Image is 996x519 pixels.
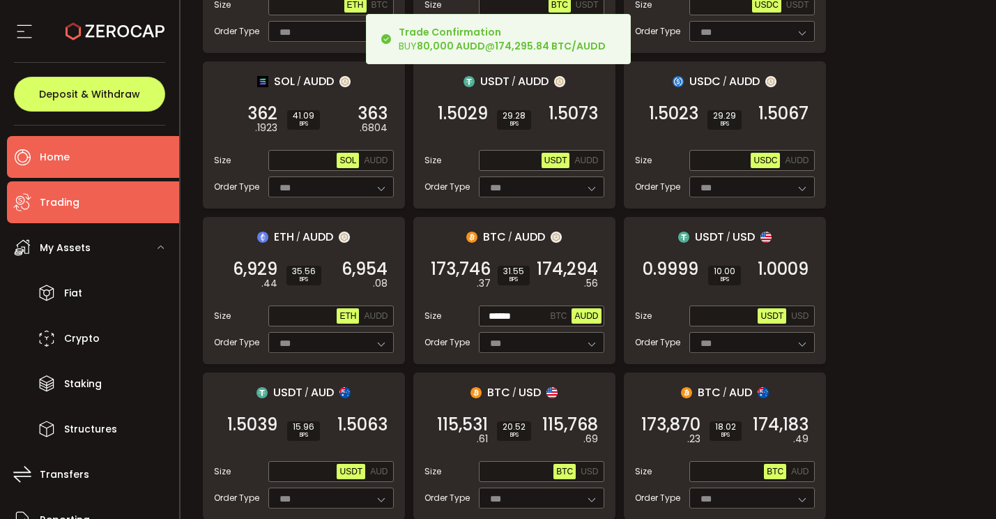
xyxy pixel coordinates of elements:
[714,267,735,276] span: 10.00
[373,276,388,291] em: .08
[788,308,811,324] button: USD
[503,120,526,128] i: BPS
[293,431,314,439] i: BPS
[342,262,388,276] span: 6,954
[549,107,598,121] span: 1.5073
[227,418,277,432] span: 1.5039
[503,112,526,120] span: 29.28
[431,262,491,276] span: 173,746
[292,267,316,276] span: 35.56
[681,387,692,398] img: btc_portfolio.svg
[470,387,482,398] img: btc_portfolio.svg
[337,308,359,324] button: ETH
[247,107,277,121] span: 362
[546,387,558,398] img: usd_portfolio.svg
[635,492,680,504] span: Order Type
[293,112,314,120] span: 41.09
[635,336,680,349] span: Order Type
[643,262,698,276] span: 0.9999
[714,276,735,284] i: BPS
[765,76,776,87] img: zuPXiwguUFiBOIQyqLOiXsnnNitlx7q4LCwEbLHADjIpTka+Lip0HH8D0VTrd02z+wEAAAAASUVORK5CYII=
[503,267,524,276] span: 31.55
[261,276,277,291] em: .44
[14,77,165,112] button: Deposit & Withdraw
[424,310,441,322] span: Size
[751,153,780,168] button: USDC
[292,276,316,284] i: BPS
[581,467,598,476] span: USD
[477,432,488,446] em: .61
[793,432,809,446] em: .49
[715,423,736,431] span: 18.02
[255,121,277,135] em: .1923
[64,283,82,303] span: Fiat
[274,228,294,246] span: ETH
[713,112,736,120] span: 29.29
[256,387,268,398] img: usdt_portfolio.svg
[542,153,570,168] button: USDT
[495,39,606,53] b: 174,295.84 BTC/AUDD
[689,73,721,90] span: USDC
[729,73,760,90] span: AUDD
[370,467,388,476] span: AUD
[417,39,485,53] b: 80,000 AUDD
[214,465,231,478] span: Size
[733,228,755,246] span: USD
[788,464,811,479] button: AUD
[437,418,488,432] span: 115,531
[339,467,362,476] span: USDT
[424,154,441,167] span: Size
[214,310,231,322] span: Size
[574,156,598,165] span: AUDD
[39,89,140,99] span: Deposit & Withdraw
[364,156,388,165] span: AUDD
[64,374,102,394] span: Staking
[758,262,809,276] span: 1.0009
[584,276,598,291] em: .56
[537,262,598,276] span: 174,294
[424,492,470,504] span: Order Type
[293,423,314,431] span: 15.96
[723,75,727,88] em: /
[233,262,277,276] span: 6,929
[503,276,524,284] i: BPS
[635,25,680,38] span: Order Type
[715,431,736,439] i: BPS
[361,153,390,168] button: AUDD
[758,308,786,324] button: USDT
[553,464,576,479] button: BTC
[483,228,506,246] span: BTC
[64,419,117,439] span: Structures
[635,465,652,478] span: Size
[214,181,259,193] span: Order Type
[40,465,89,485] span: Transfers
[487,384,510,401] span: BTC
[463,76,475,87] img: usdt_portfolio.svg
[713,120,736,128] i: BPS
[508,231,512,243] em: /
[40,193,79,213] span: Trading
[687,432,700,446] em: .23
[547,308,569,324] button: BTC
[503,423,526,431] span: 20.52
[753,156,777,165] span: USDC
[399,25,501,39] b: Trade Confirmation
[40,238,91,258] span: My Assets
[678,232,689,243] img: usdt_portfolio.svg
[339,76,351,87] img: zuPXiwguUFiBOIQyqLOiXsnnNitlx7q4LCwEbLHADjIpTka+Lip0HH8D0VTrd02z+wEAAAAASUVORK5CYII=
[635,154,652,167] span: Size
[518,73,549,90] span: AUDD
[339,232,350,243] img: zuPXiwguUFiBOIQyqLOiXsnnNitlx7q4LCwEbLHADjIpTka+Lip0HH8D0VTrd02z+wEAAAAASUVORK5CYII=
[466,232,477,243] img: btc_portfolio.svg
[760,232,772,243] img: usd_portfolio.svg
[424,181,470,193] span: Order Type
[698,384,721,401] span: BTC
[926,452,996,519] iframe: Chat Widget
[556,467,573,476] span: BTC
[477,276,491,291] em: .37
[503,431,526,439] i: BPS
[424,336,470,349] span: Order Type
[512,75,516,88] em: /
[297,75,301,88] em: /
